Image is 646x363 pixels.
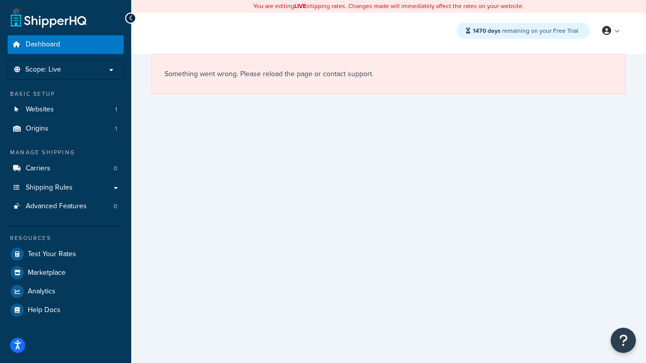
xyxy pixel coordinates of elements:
span: Advanced Features [26,202,87,211]
a: Help Docs [8,301,124,319]
a: Websites1 [8,100,124,119]
span: Marketplace [28,269,66,277]
span: Websites [26,105,54,114]
a: Shipping Rules [8,178,124,197]
li: Origins [8,119,124,138]
span: remaining on your Free Trial [473,26,578,35]
div: Basic Setup [8,90,124,98]
span: Test Your Rates [28,250,76,259]
a: Origins1 [8,119,124,138]
div: Manage Shipping [8,148,124,157]
div: Something went wrong. Please reload the page or contact support. [151,54,626,94]
a: Dashboard [8,35,124,54]
b: LIVE [294,2,306,11]
a: Test Your Rates [8,245,124,263]
a: Advanced Features0 [8,197,124,216]
span: Dashboard [26,40,60,49]
button: Open Resource Center [611,328,636,353]
li: Websites [8,100,124,119]
span: 0 [114,164,117,173]
a: Marketplace [8,264,124,282]
li: Advanced Features [8,197,124,216]
div: Resources [8,234,124,243]
span: Shipping Rules [26,184,73,192]
li: Carriers [8,159,124,178]
a: Carriers0 [8,159,124,178]
span: Scope: Live [25,66,61,74]
span: 1 [115,125,117,133]
span: 1 [115,105,117,114]
span: 0 [114,202,117,211]
strong: 1470 days [473,26,501,35]
span: Origins [26,125,48,133]
span: Help Docs [28,306,61,315]
span: Analytics [28,287,56,296]
a: Analytics [8,282,124,300]
span: Carriers [26,164,50,173]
